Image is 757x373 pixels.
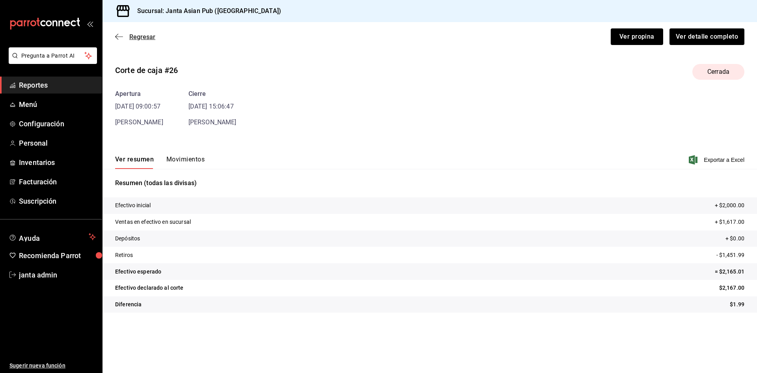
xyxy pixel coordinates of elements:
span: Reportes [19,80,96,90]
span: Suscripción [19,196,96,206]
p: = $2,165.01 [715,268,744,276]
p: $2,167.00 [719,284,744,292]
p: Ventas en efectivo en sucursal [115,218,191,226]
button: Movimientos [166,156,205,169]
span: janta admin [19,270,96,280]
span: [PERSON_NAME] [188,118,237,126]
span: Configuración [19,118,96,129]
span: Menú [19,99,96,110]
span: Facturación [19,176,96,187]
span: Inventarios [19,157,96,168]
div: Apertura [115,89,163,99]
div: Corte de caja #26 [115,64,178,76]
time: [DATE] 15:06:47 [188,102,237,111]
p: Efectivo esperado [115,268,161,276]
span: Cerrada [703,67,734,77]
button: Pregunta a Parrot AI [9,47,97,64]
span: Personal [19,138,96,148]
a: Pregunta a Parrot AI [6,57,97,66]
span: Ayuda [19,232,86,242]
button: Ver detalle completo [669,28,744,45]
div: Cierre [188,89,237,99]
p: + $2,000.00 [715,201,744,210]
button: open_drawer_menu [87,21,93,27]
button: Exportar a Excel [690,155,744,165]
p: Efectivo declarado al corte [115,284,184,292]
p: - $1,451.99 [716,251,744,259]
span: Pregunta a Parrot AI [21,52,85,60]
p: Retiros [115,251,133,259]
h3: Sucursal: Janta Asian Pub ([GEOGRAPHIC_DATA]) [131,6,281,16]
time: [DATE] 09:00:57 [115,102,163,111]
span: Regresar [129,33,155,41]
span: [PERSON_NAME] [115,118,163,126]
p: + $1,617.00 [715,218,744,226]
button: Ver propina [611,28,663,45]
p: + $0.00 [725,234,744,243]
span: Sugerir nueva función [9,362,96,370]
p: $1.99 [730,300,744,309]
span: Recomienda Parrot [19,250,96,261]
p: Efectivo inicial [115,201,151,210]
div: navigation tabs [115,156,205,169]
p: Diferencia [115,300,142,309]
button: Regresar [115,33,155,41]
p: Resumen (todas las divisas) [115,178,744,188]
p: Depósitos [115,234,140,243]
button: Ver resumen [115,156,154,169]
